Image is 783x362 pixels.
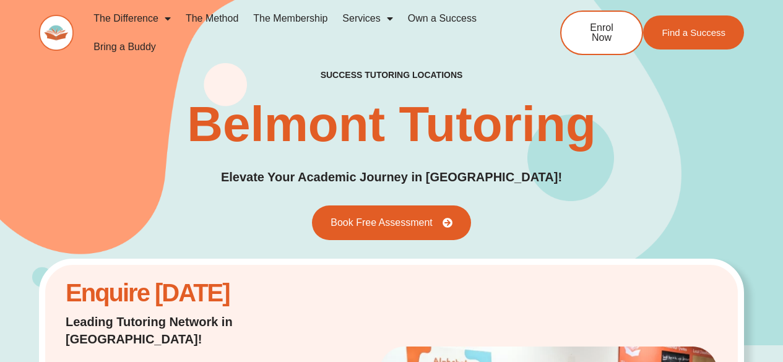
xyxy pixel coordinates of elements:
[66,313,295,348] p: Leading Tutoring Network in [GEOGRAPHIC_DATA]!
[580,23,623,43] span: Enrol Now
[643,15,744,50] a: Find a Success
[66,285,295,301] h2: Enquire [DATE]
[312,205,471,240] a: Book Free Assessment
[560,11,643,55] a: Enrol Now
[400,4,484,33] a: Own a Success
[221,168,562,187] p: Elevate Your Academic Journey in [GEOGRAPHIC_DATA]!
[86,4,178,33] a: The Difference
[662,28,725,37] span: Find a Success
[86,33,163,61] a: Bring a Buddy
[331,218,433,228] span: Book Free Assessment
[335,4,400,33] a: Services
[178,4,246,33] a: The Method
[86,4,519,61] nav: Menu
[187,100,596,149] h1: Belmont Tutoring
[246,4,335,33] a: The Membership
